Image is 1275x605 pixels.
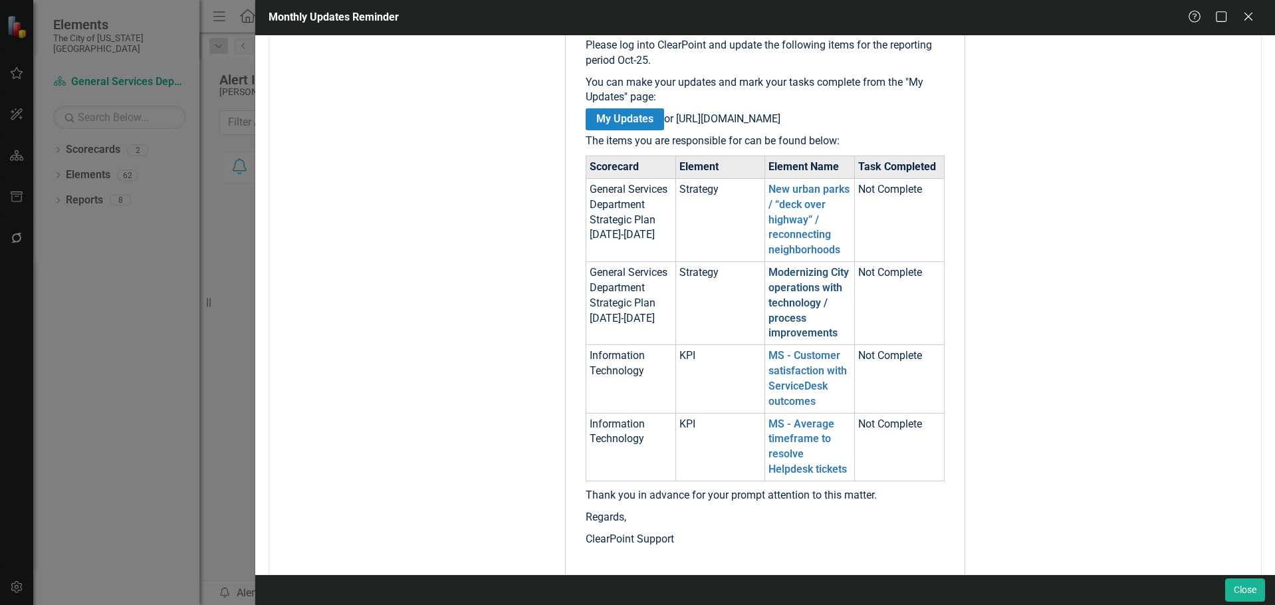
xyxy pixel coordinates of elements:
[855,156,945,178] th: Task Completed
[586,75,945,106] p: You can make your updates and mark your tasks complete from the "My Updates" page:
[586,488,945,503] p: Thank you in advance for your prompt attention to this matter.
[586,178,675,261] td: General Services Department Strategic Plan [DATE]-[DATE]
[586,262,675,345] td: General Services Department Strategic Plan [DATE]-[DATE]
[855,345,945,413] td: Not Complete
[855,262,945,345] td: Not Complete
[586,108,664,130] a: My Updates
[768,349,847,408] a: MS - Customer satisfaction with ServiceDesk outcomes
[269,11,399,23] span: Monthly Updates Reminder
[768,266,849,339] a: Modernizing City operations with technology / process improvements
[675,178,765,261] td: Strategy
[586,38,945,68] p: Please log into ClearPoint and update the following items for the reporting period Oct-25.
[855,413,945,481] td: Not Complete
[586,112,945,127] p: or [URL][DOMAIN_NAME]
[768,418,847,476] a: MS - Average timeframe to resolve Helpdesk tickets
[768,183,850,256] a: New urban parks / “deck over highway” / reconnecting neighborhoods
[675,156,765,178] th: Element
[586,134,945,149] p: The items you are responsible for can be found below:
[586,510,945,525] p: Regards,
[675,413,765,481] td: KPI
[586,156,675,178] th: Scorecard
[675,262,765,345] td: Strategy
[586,413,675,481] td: Information Technology
[586,532,945,547] p: ClearPoint Support
[675,345,765,413] td: KPI
[586,345,675,413] td: Information Technology
[855,178,945,261] td: Not Complete
[1225,578,1265,602] button: Close
[765,156,855,178] th: Element Name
